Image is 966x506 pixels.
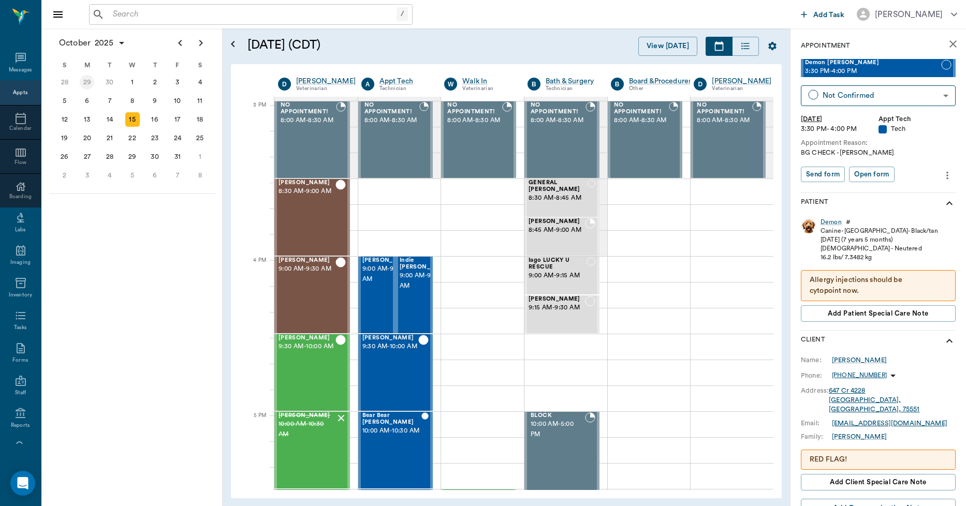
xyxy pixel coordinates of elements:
button: Close drawer [48,4,68,25]
span: [PERSON_NAME] [529,218,585,225]
div: CHECKED_OUT, 9:30 AM - 10:00 AM [274,334,350,411]
span: 8:30 AM - 8:45 AM [529,193,588,203]
span: [PERSON_NAME] [279,335,335,341]
span: [PERSON_NAME] [279,180,335,186]
div: Tech [879,124,956,134]
span: NO APPOINTMENT! [697,102,752,115]
span: [PERSON_NAME] [529,296,585,303]
div: Walk In [462,76,512,86]
span: 2025 [93,36,115,50]
a: Board &Procedures [629,76,692,86]
div: D [694,78,707,91]
span: Add client Special Care Note [830,477,927,488]
span: 9:30 AM - 10:00 AM [279,341,335,352]
span: [PERSON_NAME] [362,257,414,264]
div: Tasks [14,324,27,332]
div: Technician [546,84,595,93]
span: 10:00 AM - 10:30 AM [279,419,335,440]
div: BOOKED, 8:00 AM - 8:30 AM [274,101,350,178]
div: Not Confirmed [823,90,939,101]
div: M [76,57,99,73]
div: Monday, October 27, 2025 [80,150,94,164]
div: BOOKED, 8:00 AM - 8:30 AM [358,101,433,178]
span: [PERSON_NAME] [362,335,419,341]
div: Veterinarian [462,84,512,93]
div: [DATE] (7 years 5 months) [821,235,938,244]
a: [PERSON_NAME] [832,355,887,365]
button: [PERSON_NAME] [848,5,965,24]
div: B [528,78,540,91]
button: Open calendar [227,24,239,64]
div: BG CHECK -[PERSON_NAME] [801,148,956,158]
div: 3:30 PM - 4:00 PM [801,124,879,134]
a: Demon [821,218,842,227]
div: BOOKED, 8:45 AM - 9:00 AM [524,217,599,256]
div: Tuesday, October 21, 2025 [103,131,117,145]
div: 3 PM [239,100,266,126]
button: Add Task [797,5,848,24]
div: # [846,218,851,227]
span: 9:30 AM - 10:00 AM [362,341,419,352]
div: Staff [15,389,26,397]
div: T [143,57,166,73]
div: Appointment Reason: [801,138,956,148]
div: Thursday, October 23, 2025 [148,131,162,145]
p: Patient [801,197,828,210]
div: Appt Tech [379,76,429,86]
a: [PERSON_NAME] [712,76,771,86]
div: A [361,78,374,91]
div: Thursday, October 9, 2025 [148,94,162,108]
div: S [53,57,76,73]
div: Monday, September 29, 2025 [80,75,94,90]
div: Veterinarian [296,84,356,93]
a: [EMAIL_ADDRESS][DOMAIN_NAME] [832,420,947,426]
div: Inventory [9,291,32,299]
div: CHECKED_OUT, 9:00 AM - 9:30 AM [274,256,350,334]
span: Iago LUCKY U RESCUE [529,257,587,271]
div: S [188,57,211,73]
div: Saturday, October 25, 2025 [193,131,207,145]
div: Messages [9,66,33,74]
div: Bath & Surgery [546,76,595,86]
span: 8:00 AM - 8:30 AM [697,115,752,126]
div: NOT_CONFIRMED, 9:00 AM - 9:15 AM [524,256,599,295]
div: Saturday, October 4, 2025 [193,75,207,90]
div: Other [629,84,692,93]
div: [PERSON_NAME] [875,8,943,21]
div: CHECKED_OUT, 8:30 AM - 9:00 AM [274,178,350,256]
div: [DATE] [801,114,879,124]
div: Wednesday, October 29, 2025 [125,150,140,164]
span: 8:00 AM - 8:30 AM [447,115,502,126]
div: Forms [12,356,28,364]
button: Open form [849,167,894,183]
div: CHECKED_OUT, 9:00 AM - 9:30 AM [396,256,433,334]
span: 9:00 AM - 9:15 AM [529,271,587,281]
div: CHECKED_OUT, 9:30 AM - 10:00 AM [358,334,433,411]
div: Sunday, October 26, 2025 [57,150,72,164]
div: Sunday, November 2, 2025 [57,168,72,183]
div: NOT_CONFIRMED, 9:15 AM - 9:30 AM [524,295,599,334]
h5: [DATE] (CDT) [247,37,475,53]
p: Client [801,335,825,347]
button: close [943,34,963,54]
div: Sunday, October 12, 2025 [57,112,72,127]
div: Monday, October 13, 2025 [80,112,94,127]
div: NOT_CONFIRMED, 8:30 AM - 8:45 AM [524,178,599,217]
span: 8:45 AM - 9:00 AM [529,225,585,235]
span: 8:00 AM - 8:30 AM [614,115,669,126]
a: [PERSON_NAME] [832,432,887,441]
div: 4 PM [239,255,266,281]
div: Tuesday, September 30, 2025 [103,75,117,90]
div: [PERSON_NAME] [296,76,356,86]
div: NO_SHOW, 10:00 AM - 10:30 AM [274,411,350,489]
div: Family: [801,432,832,441]
p: [PHONE_NUMBER] [832,371,887,380]
div: / [397,7,408,21]
button: Previous page [170,33,191,53]
div: F [166,57,189,73]
div: Canine - [GEOGRAPHIC_DATA] - Black/tan [821,227,938,235]
div: Friday, October 31, 2025 [170,150,185,164]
